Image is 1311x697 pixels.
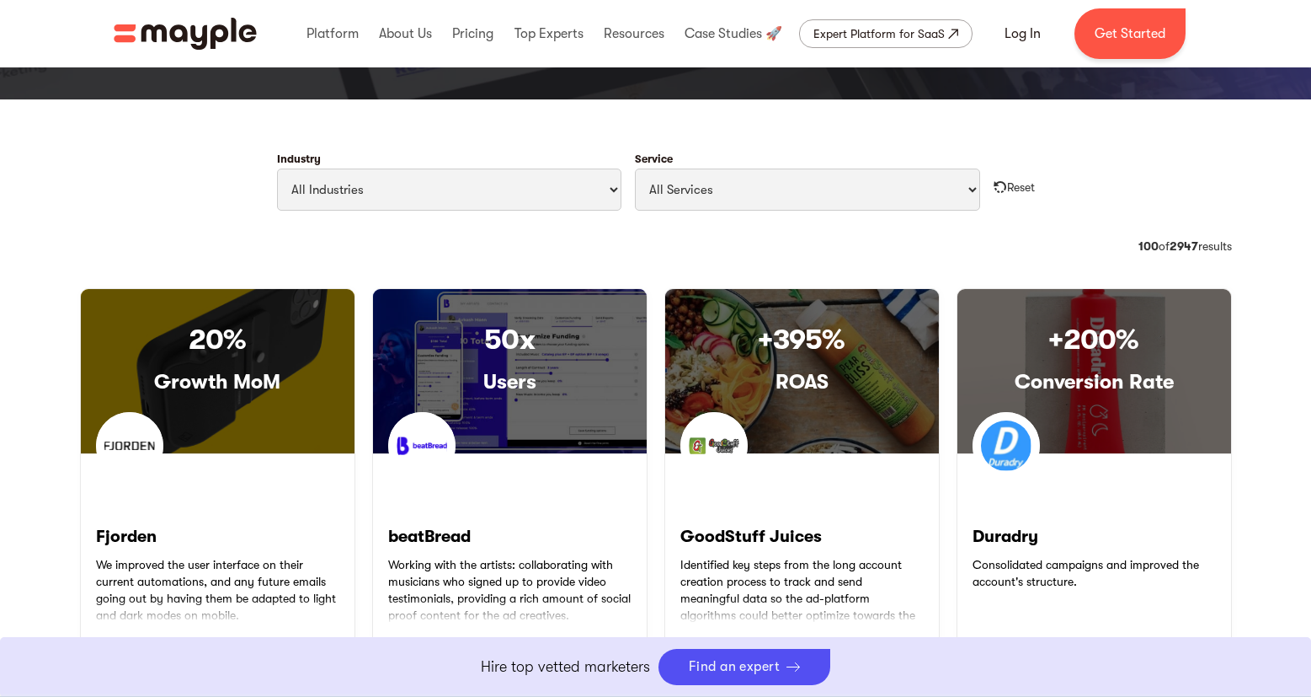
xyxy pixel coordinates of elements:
a: home [114,18,257,50]
div: Platform [302,7,363,61]
a: Expert Platform for SaaS [799,19,973,48]
strong: 100 [1138,239,1159,253]
div: Expert Platform for SaaS [813,24,945,44]
img: Mayple logo [114,18,257,50]
h3: 20% [81,324,354,356]
h3: 50x [373,324,647,356]
a: 50xUsers [373,289,647,454]
h3: ROAS [665,369,939,394]
a: 20%Growth MoM [81,289,354,454]
h3: Users [373,369,647,394]
div: Top Experts [510,7,588,61]
div: Reset [1007,179,1035,196]
img: reset all filters [994,180,1007,194]
strong: 2947 [1170,239,1198,253]
div: Find an expert [689,659,781,675]
iframe: Chat Widget [1008,501,1311,697]
h3: +395% [665,324,939,356]
div: Resources [600,7,669,61]
a: +200%Conversion Rate [957,289,1231,454]
h3: +200% [957,324,1231,356]
label: Service [635,153,980,164]
h3: Growth MoM [81,369,354,394]
p: Hire top vetted marketers [481,656,650,678]
form: Filter Cases Form [80,140,1232,224]
label: Industry [277,153,622,164]
div: About Us [375,7,436,61]
div: of results [1138,238,1232,255]
a: +395%ROAS [665,289,939,454]
div: Pricing [448,7,498,61]
a: Get Started [1074,8,1186,59]
h3: Conversion Rate [957,369,1231,394]
a: Log In [984,13,1061,54]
